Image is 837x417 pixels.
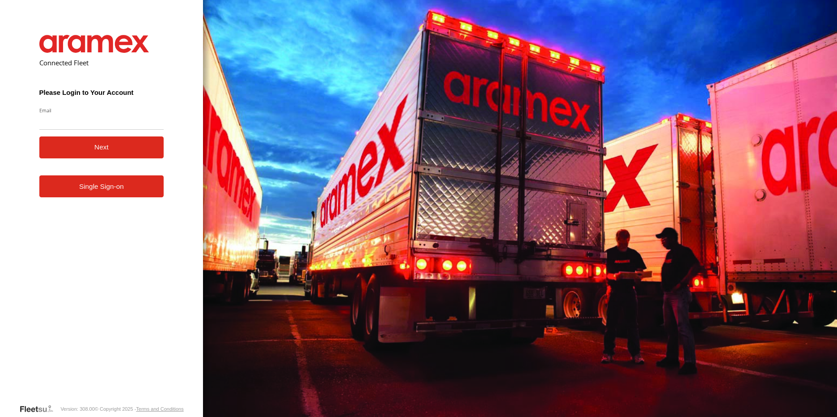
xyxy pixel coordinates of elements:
[39,58,164,67] h2: Connected Fleet
[19,404,60,413] a: Visit our Website
[95,406,184,412] div: © Copyright 2025 -
[39,175,164,197] a: Single Sign-on
[136,406,183,412] a: Terms and Conditions
[39,35,149,53] img: Aramex
[39,89,164,96] h3: Please Login to Your Account
[39,107,164,114] label: Email
[39,136,164,158] button: Next
[60,406,94,412] div: Version: 308.00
